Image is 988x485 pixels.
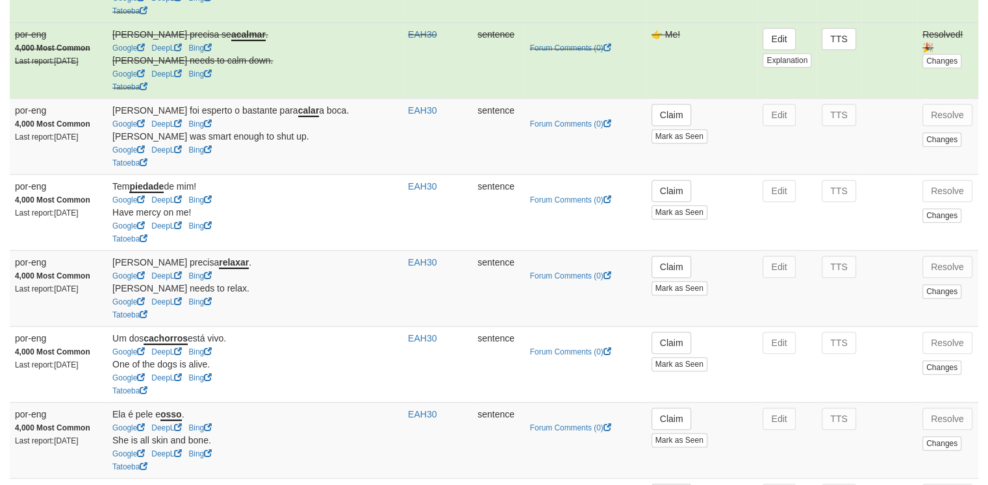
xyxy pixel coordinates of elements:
button: Edit [763,332,795,354]
span: Tem de mim! [112,181,196,193]
u: calar [298,105,320,117]
a: Google [112,69,145,79]
button: Mark as Seen [652,433,707,447]
button: Mark as Seen [652,205,707,219]
a: EAH30 [408,333,437,343]
a: Bing [188,271,212,280]
button: TTS [822,28,855,50]
span: [PERSON_NAME] foi esperto o bastante para a boca. [112,105,349,117]
button: Claim [652,104,692,126]
a: Bing [188,221,212,230]
a: Tatoeba [112,310,147,319]
a: Bing [188,449,212,458]
a: Tatoeba [112,386,147,395]
a: EAH30 [408,257,437,267]
a: DeepL [151,271,182,280]
strong: 4,000 Most Common [15,195,90,205]
div: [PERSON_NAME] was smart enough to shut up. [112,130,398,143]
div: [PERSON_NAME] needs to relax. [112,282,398,295]
a: Bing [188,195,212,205]
a: Google [112,271,145,280]
span: [PERSON_NAME] precisa se . [112,29,268,41]
a: EAH30 [408,29,437,40]
strong: 4,000 Most Common [15,347,90,356]
div: One of the dogs is alive. [112,358,398,371]
u: acalmar [231,29,266,41]
span: Um dos está vivo. [112,333,226,345]
a: EAH30 [408,409,437,419]
div: por-eng [15,28,102,41]
a: Google [112,423,145,432]
a: DeepL [151,347,182,356]
button: Changes [922,360,961,375]
a: DeepL [151,373,182,382]
button: Changes [922,54,961,68]
button: Changes [922,436,961,451]
a: Bing [188,44,212,53]
a: DeepL [151,195,182,205]
u: osso [160,409,182,421]
div: por-eng [15,104,102,117]
button: Claim [652,180,692,202]
a: DeepL [151,69,182,79]
button: Resolve [922,332,972,354]
u: relaxar [219,257,249,269]
button: Changes [922,208,961,223]
a: Bing [188,145,212,155]
div: por-eng [15,256,102,269]
small: Last report: [DATE] [15,56,79,66]
button: Changes [922,132,961,147]
strong: 4,000 Most Common [15,119,90,129]
a: Tatoeba [112,158,147,168]
a: Forum Comments (0) [530,119,611,129]
a: Google [112,221,145,230]
a: DeepL [151,221,182,230]
a: DeepL [151,44,182,53]
a: Tatoeba [112,6,147,16]
button: Changes [922,284,961,299]
button: Explanation [763,53,811,68]
button: Mark as Seen [652,357,707,371]
button: Resolve [922,180,972,202]
button: TTS [822,104,855,126]
a: Bing [188,119,212,129]
td: sentence [472,174,525,250]
button: Mark as Seen [652,129,707,143]
a: Google [112,44,145,53]
a: DeepL [151,119,182,129]
button: Resolve [922,104,972,126]
div: She is all skin and bone. [112,434,398,447]
a: EAH30 [408,105,437,116]
strong: 4,000 Most Common [15,423,90,432]
a: Forum Comments (0) [530,423,611,432]
td: sentence [472,326,525,402]
strong: 4,000 Most Common [15,44,90,53]
button: Edit [763,180,795,202]
a: Forum Comments (0) [530,347,611,356]
a: DeepL [151,297,182,306]
button: TTS [822,256,855,278]
a: Forum Comments (0) [530,195,611,205]
a: Bing [188,373,212,382]
div: [PERSON_NAME] needs to calm down. [112,54,398,67]
a: Bing [188,69,212,79]
small: Last report: [DATE] [15,284,79,293]
button: Resolve [922,408,972,430]
a: Tatoeba [112,234,147,243]
a: Bing [188,423,212,432]
div: Have mercy on me! [112,206,398,219]
div: Resolved! 🎉 [922,28,973,54]
button: Claim [652,256,692,278]
a: Google [112,449,145,458]
button: Claim [652,408,692,430]
a: Forum Comments (0) [530,271,611,280]
small: Last report: [DATE] [15,436,79,445]
div: 👉 Me! [652,28,753,41]
button: TTS [822,180,855,202]
td: sentence [472,98,525,174]
small: Last report: [DATE] [15,360,79,369]
a: DeepL [151,449,182,458]
a: EAH30 [408,181,437,192]
div: por-eng [15,180,102,193]
button: Resolve [922,256,972,278]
